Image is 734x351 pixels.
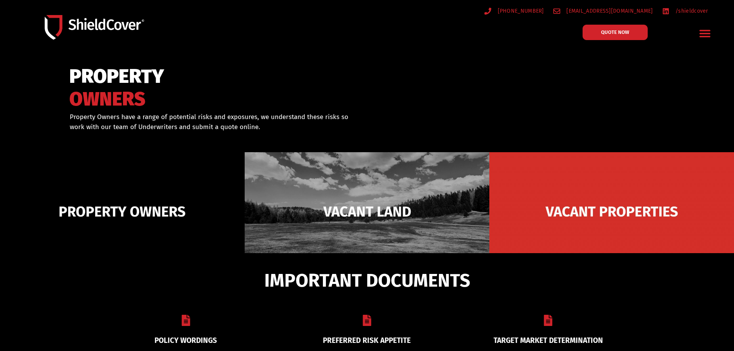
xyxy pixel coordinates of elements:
img: Vacant Land liability cover [245,152,489,271]
a: QUOTE NOW [583,25,648,40]
span: PROPERTY [69,69,164,84]
a: [PHONE_NUMBER] [484,6,544,16]
a: POLICY WORDINGS [155,336,217,345]
p: Property Owners have a range of potential risks and exposures, we understand these risks so work ... [70,112,357,132]
span: IMPORTANT DOCUMENTS [264,273,470,288]
a: TARGET MARKET DETERMINATION [494,336,603,345]
span: QUOTE NOW [601,30,629,35]
img: Shield-Cover-Underwriting-Australia-logo-full [45,15,144,39]
a: PREFERRED RISK APPETITE [323,336,411,345]
span: [PHONE_NUMBER] [496,6,544,16]
span: [EMAIL_ADDRESS][DOMAIN_NAME] [564,6,653,16]
a: [EMAIL_ADDRESS][DOMAIN_NAME] [553,6,653,16]
a: /shieldcover [662,6,708,16]
div: Menu Toggle [696,24,714,42]
span: /shieldcover [674,6,708,16]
